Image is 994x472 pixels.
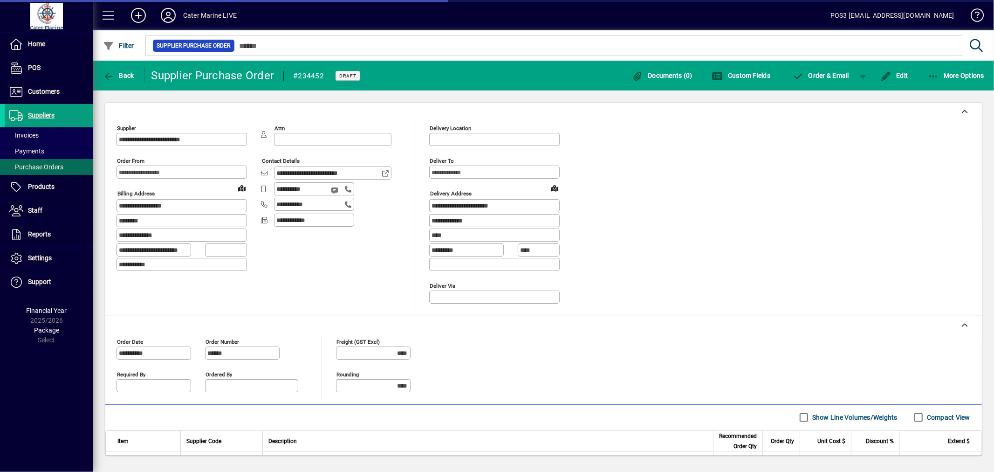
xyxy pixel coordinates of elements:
[5,33,93,56] a: Home
[928,72,985,79] span: More Options
[28,88,60,95] span: Customers
[117,371,145,377] mat-label: Required by
[274,125,285,132] mat-label: Attn
[324,179,347,201] button: Send SMS
[547,180,562,195] a: View on map
[762,452,800,471] td: 2.0000
[5,223,93,246] a: Reports
[5,199,93,222] a: Staff
[851,452,899,471] td: 0.00
[925,413,970,422] label: Compact View
[719,431,757,451] span: Recommended Order Qty
[5,80,93,104] a: Customers
[5,127,93,143] a: Invoices
[28,278,51,285] span: Support
[5,159,93,175] a: Purchase Orders
[28,183,55,190] span: Products
[336,371,359,377] mat-label: Rounding
[430,125,471,132] mat-label: Delivery Location
[925,67,987,84] button: More Options
[234,180,249,195] a: View on map
[206,371,232,377] mat-label: Ordered by
[117,436,129,446] span: Item
[268,436,297,446] span: Description
[28,111,55,119] span: Suppliers
[771,436,794,446] span: Order Qty
[430,282,455,289] mat-label: Deliver via
[712,72,771,79] span: Custom Fields
[101,37,137,54] button: Filter
[964,2,982,32] a: Knowledge Base
[157,41,231,50] span: Supplier Purchase Order
[34,326,59,334] span: Package
[28,230,51,238] span: Reports
[28,254,52,262] span: Settings
[866,436,894,446] span: Discount %
[28,207,42,214] span: Staff
[117,125,136,132] mat-label: Supplier
[630,67,695,84] button: Documents (0)
[336,338,380,345] mat-label: Freight (GST excl)
[878,67,911,84] button: Edit
[103,42,134,49] span: Filter
[5,56,93,80] a: POS
[153,7,183,24] button: Profile
[713,452,762,471] td: 3.0000
[817,436,845,446] span: Unit Cost $
[151,68,274,83] div: Supplier Purchase Order
[206,338,239,345] mat-label: Order number
[880,72,908,79] span: Edit
[899,452,981,471] td: 514.98
[183,8,237,23] div: Cater Marine LIVE
[5,143,93,159] a: Payments
[27,307,67,314] span: Financial Year
[180,452,262,471] td: 760SBL040
[117,338,143,345] mat-label: Order date
[186,436,221,446] span: Supplier Code
[632,72,692,79] span: Documents (0)
[123,7,153,24] button: Add
[5,175,93,199] a: Products
[293,69,324,83] div: #234452
[101,67,137,84] button: Back
[117,158,144,164] mat-label: Order from
[948,436,970,446] span: Extend $
[788,67,854,84] button: Order & Email
[93,67,144,84] app-page-header-button: Back
[800,452,851,471] td: 257.4900
[710,67,773,84] button: Custom Fields
[103,72,134,79] span: Back
[830,8,954,23] div: POS3 [EMAIL_ADDRESS][DOMAIN_NAME]
[9,163,63,171] span: Purchase Orders
[5,271,93,294] a: Support
[9,147,44,155] span: Payments
[5,247,93,270] a: Settings
[28,64,41,71] span: POS
[9,132,39,139] span: Invoices
[810,413,898,422] label: Show Line Volumes/Weights
[339,73,356,79] span: Draft
[28,40,45,48] span: Home
[792,72,849,79] span: Order & Email
[430,158,454,164] mat-label: Deliver To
